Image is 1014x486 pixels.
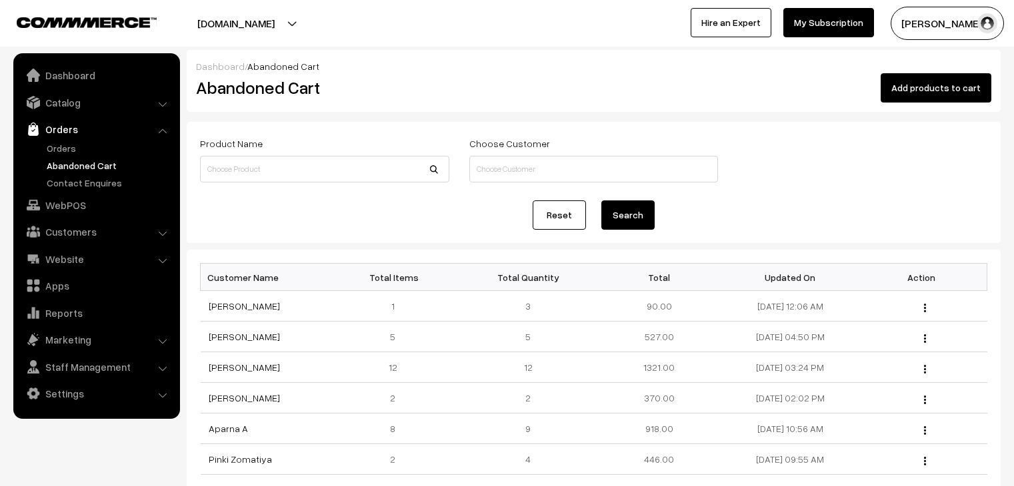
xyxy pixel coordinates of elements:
[17,91,175,115] a: Catalog
[891,7,1004,40] button: [PERSON_NAME]…
[463,413,594,444] td: 9
[17,301,175,325] a: Reports
[209,392,280,403] a: [PERSON_NAME]
[463,264,594,291] th: Total Quantity
[593,413,725,444] td: 918.00
[463,352,594,383] td: 12
[200,136,263,150] label: Product Name
[331,322,463,352] td: 5
[725,352,856,383] td: [DATE] 03:24 PM
[725,413,856,444] td: [DATE] 10:56 AM
[783,8,874,37] a: My Subscription
[247,61,319,72] span: Abandoned Cart
[463,383,594,413] td: 2
[17,220,175,244] a: Customers
[977,13,997,33] img: user
[924,365,926,373] img: Menu
[17,355,175,379] a: Staff Management
[533,200,586,230] a: Reset
[43,158,175,172] a: Abandoned Cart
[725,291,856,322] td: [DATE] 12:06 AM
[331,444,463,475] td: 2
[331,352,463,383] td: 12
[469,136,550,150] label: Choose Customer
[17,17,157,27] img: COMMMERCE
[209,300,280,312] a: [PERSON_NAME]
[924,457,926,465] img: Menu
[593,291,725,322] td: 90.00
[593,322,725,352] td: 527.00
[209,331,280,342] a: [PERSON_NAME]
[17,63,175,87] a: Dashboard
[209,423,248,434] a: Aparna A
[924,426,926,435] img: Menu
[856,264,987,291] th: Action
[331,413,463,444] td: 8
[924,304,926,312] img: Menu
[463,291,594,322] td: 3
[463,322,594,352] td: 5
[17,117,175,141] a: Orders
[725,322,856,352] td: [DATE] 04:50 PM
[196,77,448,98] h2: Abandoned Cart
[331,383,463,413] td: 2
[469,156,719,182] input: Choose Customer
[17,247,175,271] a: Website
[151,7,321,40] button: [DOMAIN_NAME]
[196,59,991,73] div: /
[593,383,725,413] td: 370.00
[881,73,991,103] button: Add products to cart
[593,264,725,291] th: Total
[17,13,133,29] a: COMMMERCE
[924,334,926,343] img: Menu
[17,381,175,405] a: Settings
[43,176,175,190] a: Contact Enquires
[924,395,926,404] img: Menu
[601,200,655,230] button: Search
[691,8,771,37] a: Hire an Expert
[201,264,332,291] th: Customer Name
[331,264,463,291] th: Total Items
[725,444,856,475] td: [DATE] 09:55 AM
[725,264,856,291] th: Updated On
[17,328,175,352] a: Marketing
[43,141,175,155] a: Orders
[593,352,725,383] td: 1321.00
[331,291,463,322] td: 1
[725,383,856,413] td: [DATE] 02:02 PM
[593,444,725,475] td: 446.00
[17,274,175,298] a: Apps
[200,156,449,182] input: Choose Product
[209,453,272,465] a: Pinki Zomatiya
[463,444,594,475] td: 4
[17,193,175,217] a: WebPOS
[209,362,280,373] a: [PERSON_NAME]
[196,61,245,72] a: Dashboard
